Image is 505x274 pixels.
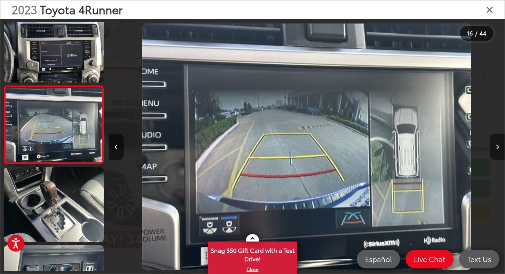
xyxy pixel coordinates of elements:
a: Español [357,250,400,268]
span: / [474,31,478,36]
img: 2023 Toyota 4Runner Limited [142,24,471,270]
button: Next image [490,134,505,160]
span: 16 [467,29,473,37]
span: Español [361,254,396,264]
button: Previous image [109,134,124,160]
div: 2023 Toyota 4Runner Limited 15 [109,24,505,270]
span: 44 [480,29,486,37]
img: 2023 Toyota 4Runner Limited [3,166,105,243]
span: 2023 [12,1,37,17]
span: Text Us [464,254,495,264]
img: 2023 Toyota 4Runner Limited [3,7,105,83]
img: 2023 Toyota 4Runner Limited [4,88,103,162]
i: Close gallery [486,4,493,14]
span: Snag $50 Gift Card with a Test Drive! [208,242,297,265]
span: Live Chat [410,254,449,264]
a: Text Us [459,250,499,268]
a: Live Chat [406,250,453,268]
span: Toyota 4Runner [40,1,123,17]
